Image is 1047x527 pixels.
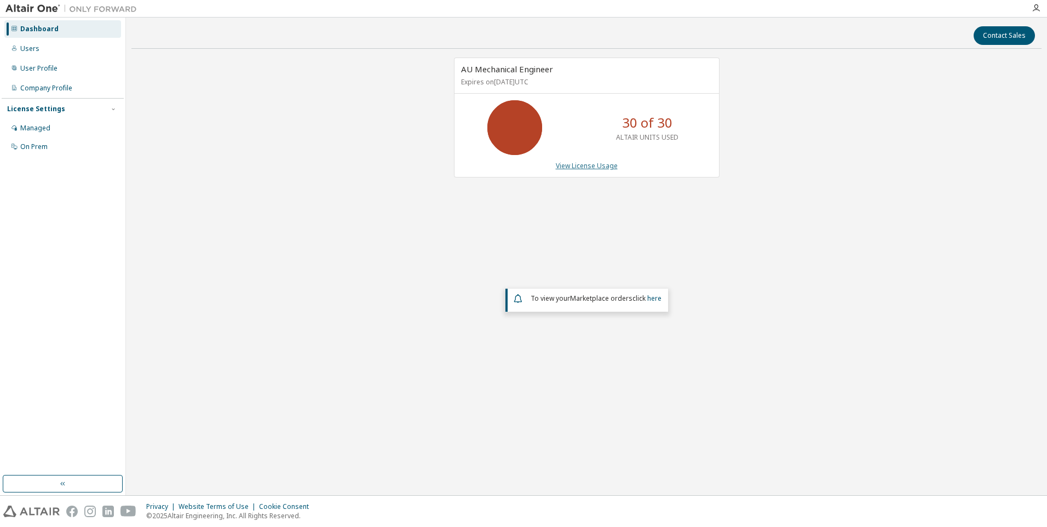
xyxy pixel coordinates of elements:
[616,133,678,142] p: ALTAIR UNITS USED
[146,502,179,511] div: Privacy
[570,294,632,303] em: Marketplace orders
[7,105,65,113] div: License Settings
[647,294,661,303] a: here
[20,142,48,151] div: On Prem
[974,26,1035,45] button: Contact Sales
[20,25,59,33] div: Dashboard
[259,502,315,511] div: Cookie Consent
[531,294,661,303] span: To view your click
[5,3,142,14] img: Altair One
[146,511,315,520] p: © 2025 Altair Engineering, Inc. All Rights Reserved.
[20,84,72,93] div: Company Profile
[461,64,553,75] span: AU Mechanical Engineer
[622,113,672,132] p: 30 of 30
[461,77,710,87] p: Expires on [DATE] UTC
[120,506,136,517] img: youtube.svg
[84,506,96,517] img: instagram.svg
[20,64,57,73] div: User Profile
[66,506,78,517] img: facebook.svg
[179,502,259,511] div: Website Terms of Use
[556,161,618,170] a: View License Usage
[102,506,114,517] img: linkedin.svg
[20,44,39,53] div: Users
[20,124,50,133] div: Managed
[3,506,60,517] img: altair_logo.svg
